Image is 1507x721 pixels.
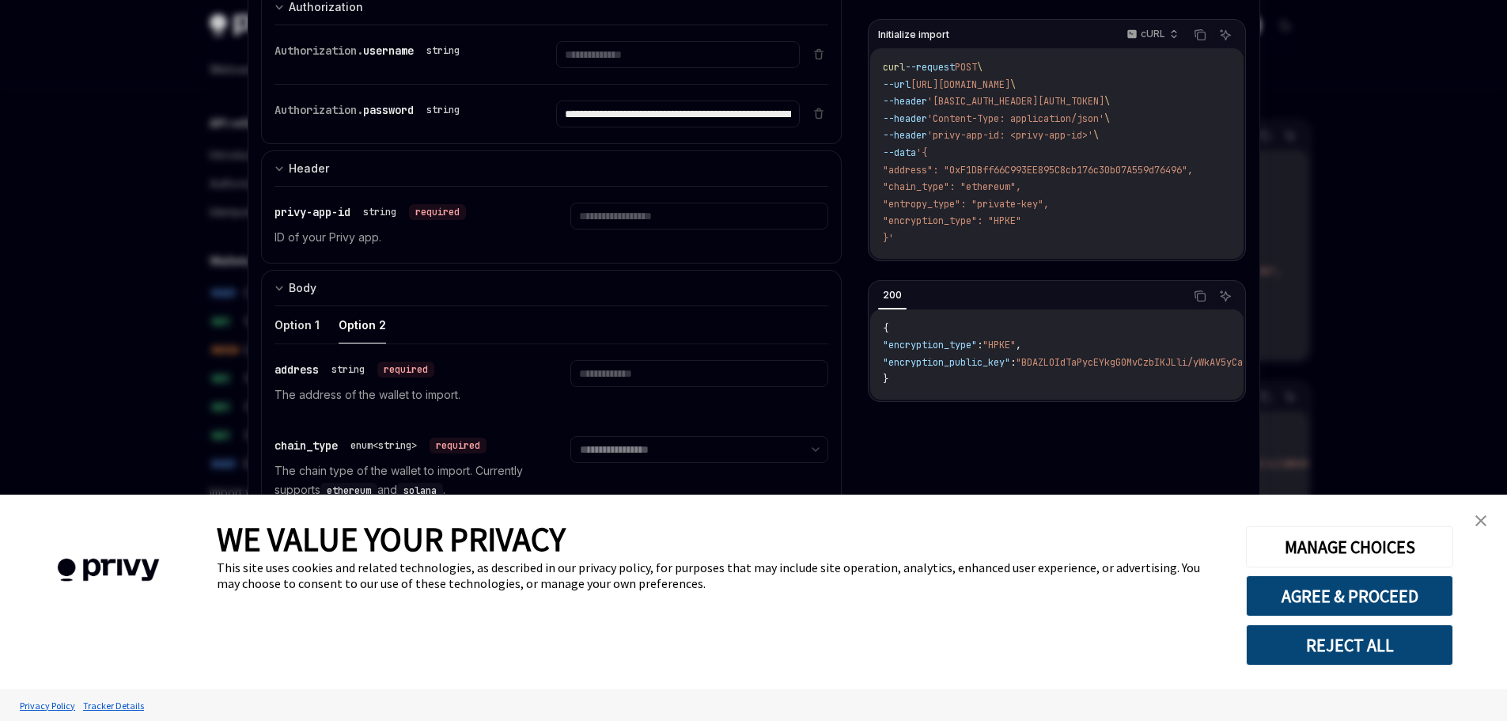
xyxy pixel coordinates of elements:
[1141,28,1165,40] p: cURL
[363,44,414,58] span: username
[1010,356,1016,369] span: :
[275,385,532,404] p: The address of the wallet to import.
[883,373,888,385] span: }
[1010,78,1016,91] span: \
[339,306,386,343] button: Option 2
[1016,339,1021,351] span: ,
[883,232,894,245] span: }'
[275,306,320,343] button: Option 1
[275,103,363,117] span: Authorization.
[983,339,1016,351] span: "HPKE"
[403,484,437,497] span: solana
[883,146,916,159] span: --data
[883,78,911,91] span: --url
[878,286,907,305] div: 200
[275,436,487,455] div: chain_type
[883,112,927,125] span: --header
[275,228,532,247] p: ID of your Privy app.
[430,438,487,453] div: required
[883,129,927,142] span: --header
[927,129,1093,142] span: 'privy-app-id: <privy-app-id>'
[883,164,1193,176] span: "address": "0xF1DBff66C993EE895C8cb176c30b07A559d76496",
[217,518,566,560] span: WE VALUE YOUR PRIVACY
[217,560,1222,591] div: This site uses cookies and related technologies, as described in our privacy policy, for purposes...
[1104,112,1110,125] span: \
[1475,515,1486,526] img: close banner
[275,461,532,499] p: The chain type of the wallet to import. Currently supports and .
[1246,526,1453,567] button: MANAGE CHOICES
[275,41,466,60] div: Authorization.username
[275,438,338,453] span: chain_type
[883,339,977,351] span: "encryption_type"
[275,101,466,120] div: Authorization.password
[1215,25,1236,45] button: Ask AI
[883,322,888,335] span: {
[261,270,842,305] button: expand input section
[883,61,905,74] span: curl
[363,103,414,117] span: password
[927,95,1104,108] span: '[BASIC_AUTH_HEADER][AUTH_TOKEN]
[883,95,927,108] span: --header
[261,150,842,186] button: expand input section
[377,362,434,378] div: required
[1118,21,1185,48] button: cURL
[883,356,1010,369] span: "encryption_public_key"
[409,204,466,220] div: required
[1246,575,1453,617] button: AGREE & PROCEED
[24,536,193,605] img: company logo
[289,159,329,178] div: Header
[955,61,977,74] span: POST
[16,692,79,719] a: Privacy Policy
[1246,624,1453,666] button: REJECT ALL
[1104,95,1110,108] span: \
[289,279,316,298] div: Body
[883,214,1021,227] span: "encryption_type": "HPKE"
[275,203,466,222] div: privy-app-id
[275,44,363,58] span: Authorization.
[905,61,955,74] span: --request
[911,78,1010,91] span: [URL][DOMAIN_NAME]
[275,360,434,379] div: address
[927,112,1104,125] span: 'Content-Type: application/json'
[275,362,319,377] span: address
[327,484,371,497] span: ethereum
[275,205,350,219] span: privy-app-id
[1093,129,1099,142] span: \
[1190,25,1210,45] button: Copy the contents from the code block
[1190,286,1210,306] button: Copy the contents from the code block
[916,146,927,159] span: '{
[79,692,148,719] a: Tracker Details
[883,198,1049,211] span: "entropy_type": "private-key",
[883,180,1021,193] span: "chain_type": "ethereum",
[977,339,983,351] span: :
[1215,286,1236,306] button: Ask AI
[1465,505,1497,537] a: close banner
[878,28,949,41] span: Initialize import
[977,61,983,74] span: \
